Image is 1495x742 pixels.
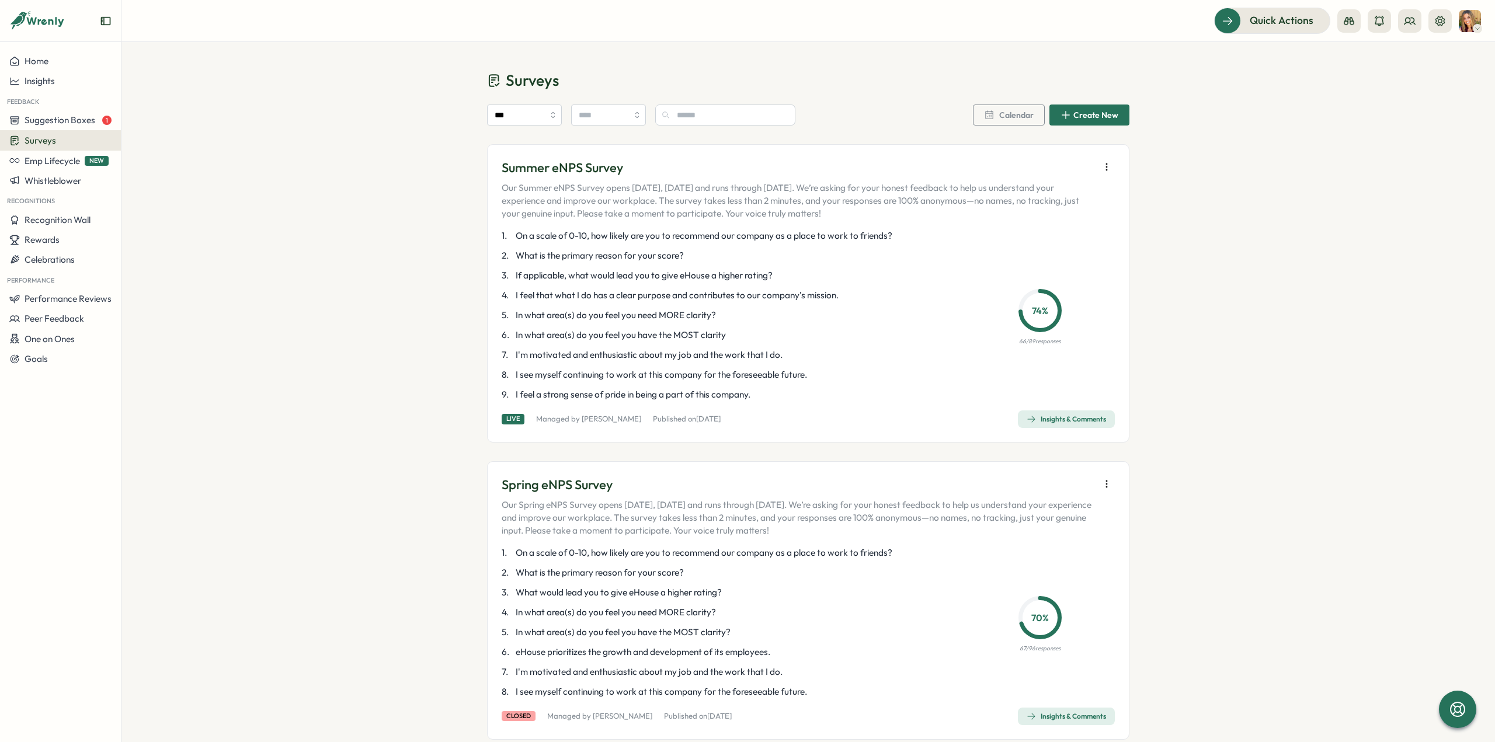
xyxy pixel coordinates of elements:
[516,368,807,381] span: I see myself continuing to work at this company for the foreseeable future.
[506,70,559,90] span: Surveys
[502,666,513,678] span: 7 .
[502,646,513,659] span: 6 .
[502,388,513,401] span: 9 .
[502,368,513,381] span: 8 .
[516,309,716,322] span: In what area(s) do you feel you need MORE clarity?
[85,156,109,166] span: NEW
[1018,410,1115,428] button: Insights & Comments
[502,289,513,302] span: 4 .
[1250,13,1313,28] span: Quick Actions
[516,685,807,698] span: I see myself continuing to work at this company for the foreseeable future.
[502,309,513,322] span: 5 .
[502,182,1094,220] p: Our Summer eNPS Survey opens [DATE], [DATE] and runs through [DATE]. We’re asking for your honest...
[25,175,81,186] span: Whistleblower
[502,586,513,599] span: 3 .
[593,711,652,720] a: [PERSON_NAME]
[516,646,770,659] span: eHouse prioritizes the growth and development of its employees.
[502,626,513,639] span: 5 .
[1049,104,1129,126] button: Create New
[1022,611,1058,625] p: 70 %
[100,15,112,27] button: Expand sidebar
[502,159,1094,177] p: Summer eNPS Survey
[516,269,773,282] span: If applicable, what would lead you to give eHouse a higher rating?
[696,414,721,423] span: [DATE]
[25,55,48,67] span: Home
[1073,111,1118,119] span: Create New
[502,329,513,342] span: 6 .
[1214,8,1330,33] button: Quick Actions
[516,329,726,342] span: In what area(s) do you feel you have the MOST clarity
[502,414,524,424] div: Live
[664,711,732,722] p: Published on
[502,546,513,559] span: 1 .
[516,566,684,579] span: What is the primary reason for your score?
[516,249,684,262] span: What is the primary reason for your score?
[25,214,91,225] span: Recognition Wall
[516,606,716,619] span: In what area(s) do you feel you need MORE clarity?
[25,135,56,146] span: Surveys
[653,414,721,424] p: Published on
[502,349,513,361] span: 7 .
[582,414,641,423] a: [PERSON_NAME]
[516,229,892,242] span: On a scale of 0-10, how likely are you to recommend our company as a place to work to friends?
[502,685,513,698] span: 8 .
[547,711,652,722] p: Managed by
[516,626,731,639] span: In what area(s) do you feel you have the MOST clarity?
[999,111,1034,119] span: Calendar
[516,388,750,401] span: I feel a strong sense of pride in being a part of this company.
[1022,304,1058,318] p: 74 %
[25,155,80,166] span: Emp Lifecycle
[1018,708,1115,725] button: Insights & Comments
[516,586,722,599] span: What would lead you to give eHouse a higher rating?
[25,353,48,364] span: Goals
[502,476,1094,494] p: Spring eNPS Survey
[25,293,112,304] span: Performance Reviews
[516,666,783,678] span: I'm motivated and enthusiastic about my job and the work that I do.
[707,711,732,720] span: [DATE]
[25,234,60,245] span: Rewards
[1019,337,1061,346] p: 66 / 89 responses
[502,249,513,262] span: 2 .
[502,711,536,721] div: closed
[502,269,513,282] span: 3 .
[516,289,839,302] span: I feel that what I do has a clear purpose and contributes to our company's mission.
[25,75,55,86] span: Insights
[1459,10,1481,32] img: Tarin O'Neill
[25,114,95,126] span: Suggestion Boxes
[25,333,75,344] span: One on Ones
[502,229,513,242] span: 1 .
[1027,414,1106,424] div: Insights & Comments
[25,254,75,265] span: Celebrations
[973,104,1045,126] button: Calendar
[1020,644,1061,653] p: 67 / 96 responses
[516,546,892,559] span: On a scale of 0-10, how likely are you to recommend our company as a place to work to friends?
[502,606,513,619] span: 4 .
[502,566,513,579] span: 2 .
[25,313,84,324] span: Peer Feedback
[536,414,641,424] p: Managed by
[516,349,783,361] span: I'm motivated and enthusiastic about my job and the work that I do.
[1027,712,1106,721] div: Insights & Comments
[102,116,112,125] span: 1
[502,499,1094,537] p: Our Spring eNPS Survey opens [DATE], [DATE] and runs through [DATE]. We’re asking for your honest...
